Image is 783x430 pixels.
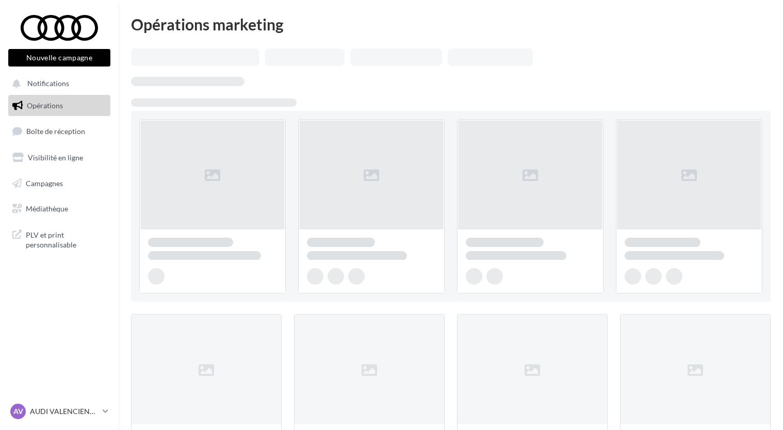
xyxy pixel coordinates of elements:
[131,16,771,32] div: Opérations marketing
[6,120,112,142] a: Boîte de réception
[6,198,112,220] a: Médiathèque
[26,127,85,136] span: Boîte de réception
[26,204,68,213] span: Médiathèque
[6,95,112,117] a: Opérations
[13,406,23,417] span: AV
[30,406,99,417] p: AUDI VALENCIENNES
[8,402,110,421] a: AV AUDI VALENCIENNES
[27,79,69,88] span: Notifications
[27,101,63,110] span: Opérations
[8,49,110,67] button: Nouvelle campagne
[26,228,106,250] span: PLV et print personnalisable
[6,147,112,169] a: Visibilité en ligne
[26,178,63,187] span: Campagnes
[28,153,83,162] span: Visibilité en ligne
[6,173,112,194] a: Campagnes
[6,224,112,254] a: PLV et print personnalisable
